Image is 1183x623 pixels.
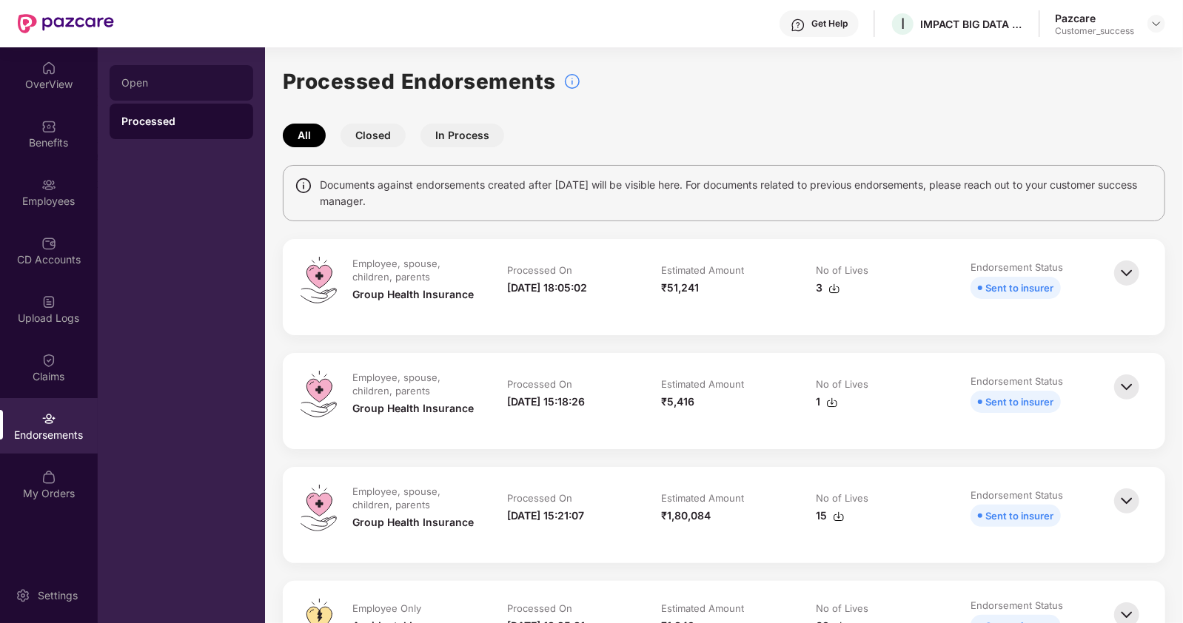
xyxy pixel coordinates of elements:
[816,602,868,615] div: No of Lives
[971,374,1063,388] div: Endorsement Status
[971,599,1063,612] div: Endorsement Status
[301,485,337,531] img: svg+xml;base64,PHN2ZyB4bWxucz0iaHR0cDovL3d3dy53My5vcmcvMjAwMC9zdmciIHdpZHRoPSI0OS4zMiIgaGVpZ2h0PS...
[971,260,1063,274] div: Endorsement Status
[41,470,56,485] img: svg+xml;base64,PHN2ZyBpZD0iTXlfT3JkZXJzIiBkYXRhLW5hbWU9Ik15IE9yZGVycyIgeG1sbnM9Imh0dHA6Ly93d3cudz...
[352,286,474,303] div: Group Health Insurance
[985,394,1053,410] div: Sent to insurer
[662,263,745,277] div: Estimated Amount
[1110,371,1143,403] img: svg+xml;base64,PHN2ZyBpZD0iQmFjay0zMngzMiIgeG1sbnM9Imh0dHA6Ly93d3cudzMub3JnLzIwMDAvc3ZnIiB3aWR0aD...
[1110,485,1143,517] img: svg+xml;base64,PHN2ZyBpZD0iQmFjay0zMngzMiIgeG1sbnM9Imh0dHA6Ly93d3cudzMub3JnLzIwMDAvc3ZnIiB3aWR0aD...
[816,377,868,391] div: No of Lives
[352,371,475,397] div: Employee, spouse, children, parents
[41,119,56,134] img: svg+xml;base64,PHN2ZyBpZD0iQmVuZWZpdHMiIHhtbG5zPSJodHRwOi8vd3d3LnczLm9yZy8yMDAwL3N2ZyIgd2lkdGg9Ij...
[826,397,838,408] img: svg+xml;base64,PHN2ZyBpZD0iRG93bmxvYWQtMzJ4MzIiIHhtbG5zPSJodHRwOi8vd3d3LnczLm9yZy8yMDAwL3N2ZyIgd2...
[507,508,584,524] div: [DATE] 15:21:07
[320,177,1153,209] span: Documents against endorsements created after [DATE] will be visible here. For documents related t...
[1110,257,1143,289] img: svg+xml;base64,PHN2ZyBpZD0iQmFjay0zMngzMiIgeG1sbnM9Imh0dHA6Ly93d3cudzMub3JnLzIwMDAvc3ZnIiB3aWR0aD...
[283,65,556,98] h1: Processed Endorsements
[352,257,475,283] div: Employee, spouse, children, parents
[341,124,406,147] button: Closed
[41,236,56,251] img: svg+xml;base64,PHN2ZyBpZD0iQ0RfQWNjb3VudHMiIGRhdGEtbmFtZT0iQ0QgQWNjb3VudHMiIHhtbG5zPSJodHRwOi8vd3...
[971,488,1063,502] div: Endorsement Status
[301,257,337,303] img: svg+xml;base64,PHN2ZyB4bWxucz0iaHR0cDovL3d3dy53My5vcmcvMjAwMC9zdmciIHdpZHRoPSI0OS4zMiIgaGVpZ2h0PS...
[1150,18,1162,30] img: svg+xml;base64,PHN2ZyBpZD0iRHJvcGRvd24tMzJ4MzIiIHhtbG5zPSJodHRwOi8vd3d3LnczLm9yZy8yMDAwL3N2ZyIgd2...
[18,14,114,33] img: New Pazcare Logo
[16,588,30,603] img: svg+xml;base64,PHN2ZyBpZD0iU2V0dGluZy0yMHgyMCIgeG1sbnM9Imh0dHA6Ly93d3cudzMub3JnLzIwMDAvc3ZnIiB3aW...
[662,394,695,410] div: ₹5,416
[828,283,840,294] img: svg+xml;base64,PHN2ZyBpZD0iRG93bmxvYWQtMzJ4MzIiIHhtbG5zPSJodHRwOi8vd3d3LnczLm9yZy8yMDAwL3N2ZyIgd2...
[816,508,845,524] div: 15
[662,491,745,505] div: Estimated Amount
[662,280,700,296] div: ₹51,241
[1055,25,1134,37] div: Customer_success
[901,15,905,33] span: I
[816,491,868,505] div: No of Lives
[121,77,241,89] div: Open
[507,491,572,505] div: Processed On
[33,588,82,603] div: Settings
[816,280,840,296] div: 3
[563,73,581,90] img: svg+xml;base64,PHN2ZyBpZD0iSW5mb18tXzMyeDMyIiBkYXRhLW5hbWU9IkluZm8gLSAzMngzMiIgeG1sbnM9Imh0dHA6Ly...
[283,124,326,147] button: All
[295,177,312,195] img: svg+xml;base64,PHN2ZyBpZD0iSW5mbyIgeG1sbnM9Imh0dHA6Ly93d3cudzMub3JnLzIwMDAvc3ZnIiB3aWR0aD0iMTQiIG...
[352,514,474,531] div: Group Health Insurance
[41,353,56,368] img: svg+xml;base64,PHN2ZyBpZD0iQ2xhaW0iIHhtbG5zPSJodHRwOi8vd3d3LnczLm9yZy8yMDAwL3N2ZyIgd2lkdGg9IjIwIi...
[662,602,745,615] div: Estimated Amount
[41,178,56,192] img: svg+xml;base64,PHN2ZyBpZD0iRW1wbG95ZWVzIiB4bWxucz0iaHR0cDovL3d3dy53My5vcmcvMjAwMC9zdmciIHdpZHRoPS...
[920,17,1024,31] div: IMPACT BIG DATA ANALYSIS PRIVATE LIMITED
[420,124,504,147] button: In Process
[791,18,805,33] img: svg+xml;base64,PHN2ZyBpZD0iSGVscC0zMngzMiIgeG1sbnM9Imh0dHA6Ly93d3cudzMub3JnLzIwMDAvc3ZnIiB3aWR0aD...
[662,377,745,391] div: Estimated Amount
[816,394,838,410] div: 1
[507,280,587,296] div: [DATE] 18:05:02
[507,394,585,410] div: [DATE] 15:18:26
[816,263,868,277] div: No of Lives
[41,61,56,75] img: svg+xml;base64,PHN2ZyBpZD0iSG9tZSIgeG1sbnM9Imh0dHA6Ly93d3cudzMub3JnLzIwMDAvc3ZnIiB3aWR0aD0iMjAiIG...
[301,371,337,417] img: svg+xml;base64,PHN2ZyB4bWxucz0iaHR0cDovL3d3dy53My5vcmcvMjAwMC9zdmciIHdpZHRoPSI0OS4zMiIgaGVpZ2h0PS...
[985,280,1053,296] div: Sent to insurer
[41,294,56,309] img: svg+xml;base64,PHN2ZyBpZD0iVXBsb2FkX0xvZ3MiIGRhdGEtbmFtZT0iVXBsb2FkIExvZ3MiIHhtbG5zPSJodHRwOi8vd3...
[833,511,845,522] img: svg+xml;base64,PHN2ZyBpZD0iRG93bmxvYWQtMzJ4MzIiIHhtbG5zPSJodHRwOi8vd3d3LnczLm9yZy8yMDAwL3N2ZyIgd2...
[352,485,475,511] div: Employee, spouse, children, parents
[662,508,711,524] div: ₹1,80,084
[352,400,474,417] div: Group Health Insurance
[811,18,848,30] div: Get Help
[507,263,572,277] div: Processed On
[121,114,241,129] div: Processed
[352,602,421,615] div: Employee Only
[985,508,1053,524] div: Sent to insurer
[41,411,56,426] img: svg+xml;base64,PHN2ZyBpZD0iRW5kb3JzZW1lbnRzIiB4bWxucz0iaHR0cDovL3d3dy53My5vcmcvMjAwMC9zdmciIHdpZH...
[1055,11,1134,25] div: Pazcare
[507,377,572,391] div: Processed On
[507,602,572,615] div: Processed On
